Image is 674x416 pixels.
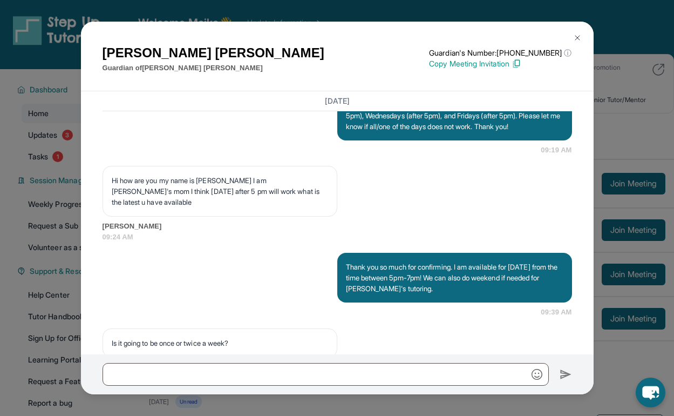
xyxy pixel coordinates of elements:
p: Copy Meeting Invitation [429,58,571,69]
p: Hi how are you my name is [PERSON_NAME] I am [PERSON_NAME]'s mom I think [DATE] after 5 pm will w... [112,175,328,207]
h3: [DATE] [103,96,572,106]
span: 09:24 AM [103,232,572,243]
span: [PERSON_NAME] [103,221,572,232]
span: ⓘ [564,48,571,58]
img: Emoji [532,369,542,380]
p: Is it going to be once or twice a week? [112,338,328,348]
img: Send icon [560,368,572,381]
img: Copy Icon [512,59,521,69]
button: chat-button [636,378,665,407]
h1: [PERSON_NAME] [PERSON_NAME] [103,43,324,63]
p: Thank you so much for confirming. I am available for [DATE] from the time between 5pm-7pm! We can... [346,261,563,294]
span: 09:19 AM [541,145,571,156]
p: Guardian's Number: [PHONE_NUMBER] [429,48,571,58]
span: 09:39 AM [541,307,571,318]
img: Close Icon [573,33,582,42]
p: Guardian of [PERSON_NAME] [PERSON_NAME] [103,63,324,73]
